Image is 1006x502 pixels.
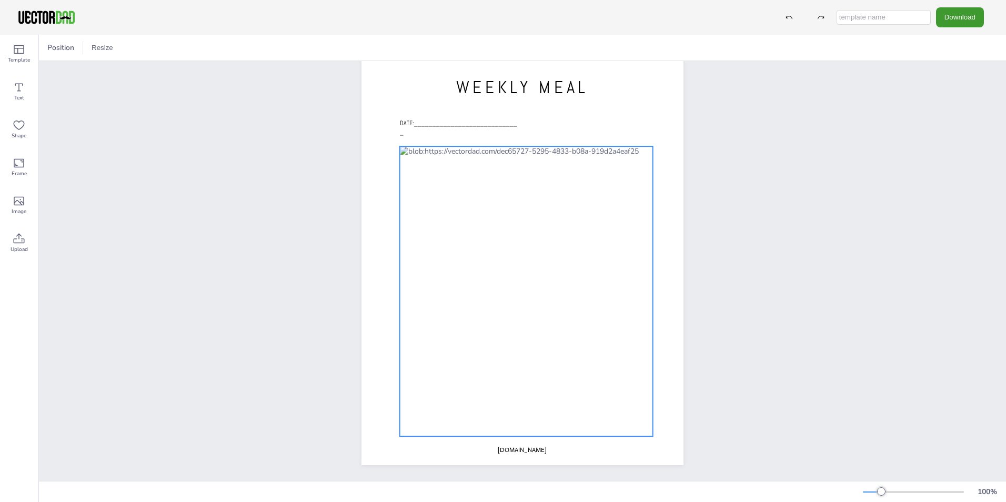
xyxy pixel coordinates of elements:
button: Download [936,7,984,27]
span: DATE:_____________________________ [400,119,517,136]
span: Frame [12,169,27,178]
span: Upload [11,245,28,254]
span: Shape [12,132,26,140]
input: template name [837,10,931,25]
img: VectorDad-1.png [17,9,76,25]
button: Resize [87,39,117,56]
span: WEEKLY MEAL [456,76,589,98]
span: Position [45,43,76,53]
span: [DOMAIN_NAME] [498,446,547,454]
span: Image [12,207,26,216]
div: 100 % [974,487,1000,497]
span: Template [8,56,30,64]
span: Text [14,94,24,102]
